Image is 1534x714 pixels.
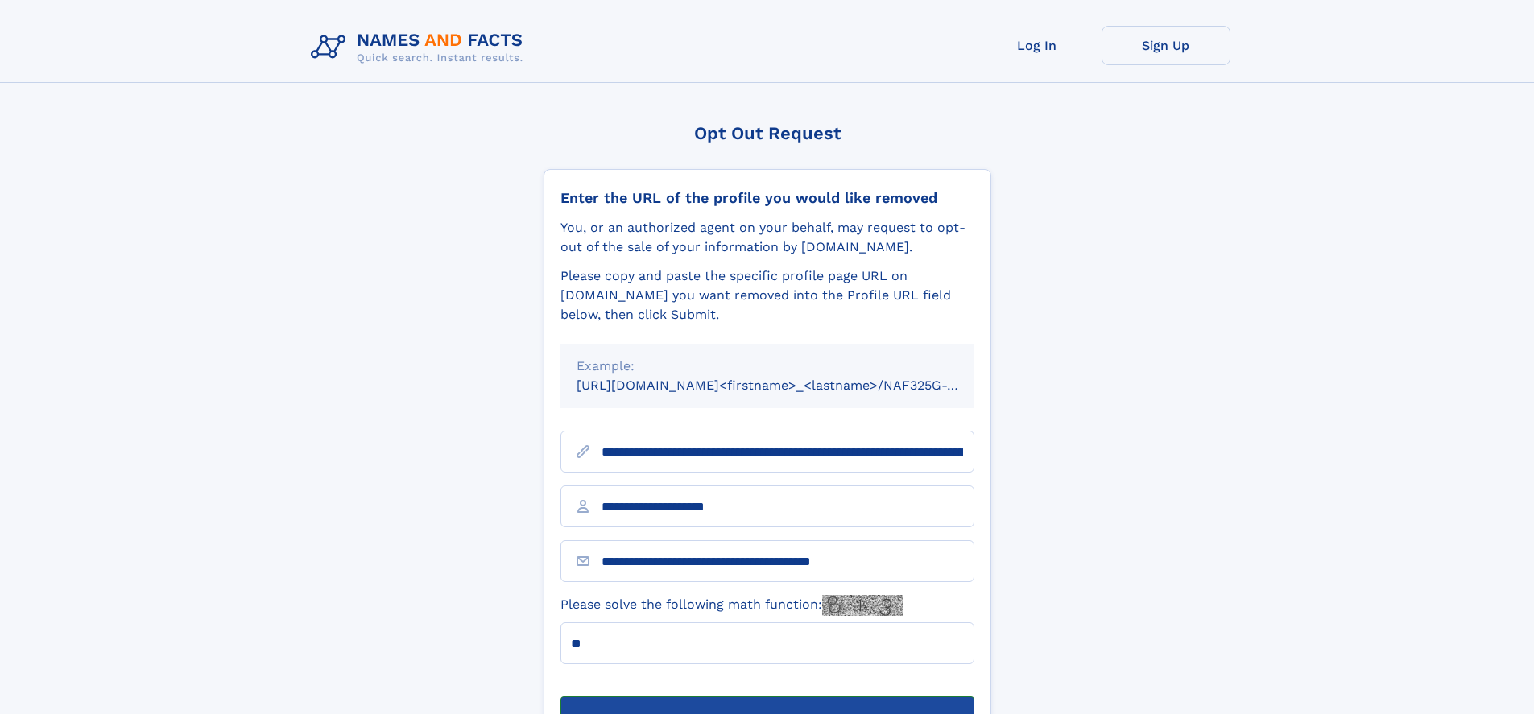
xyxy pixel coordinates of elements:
[544,123,991,143] div: Opt Out Request
[577,357,958,376] div: Example:
[560,218,974,257] div: You, or an authorized agent on your behalf, may request to opt-out of the sale of your informatio...
[577,378,1005,393] small: [URL][DOMAIN_NAME]<firstname>_<lastname>/NAF325G-xxxxxxxx
[560,189,974,207] div: Enter the URL of the profile you would like removed
[1102,26,1230,65] a: Sign Up
[560,595,903,616] label: Please solve the following math function:
[304,26,536,69] img: Logo Names and Facts
[560,266,974,324] div: Please copy and paste the specific profile page URL on [DOMAIN_NAME] you want removed into the Pr...
[973,26,1102,65] a: Log In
